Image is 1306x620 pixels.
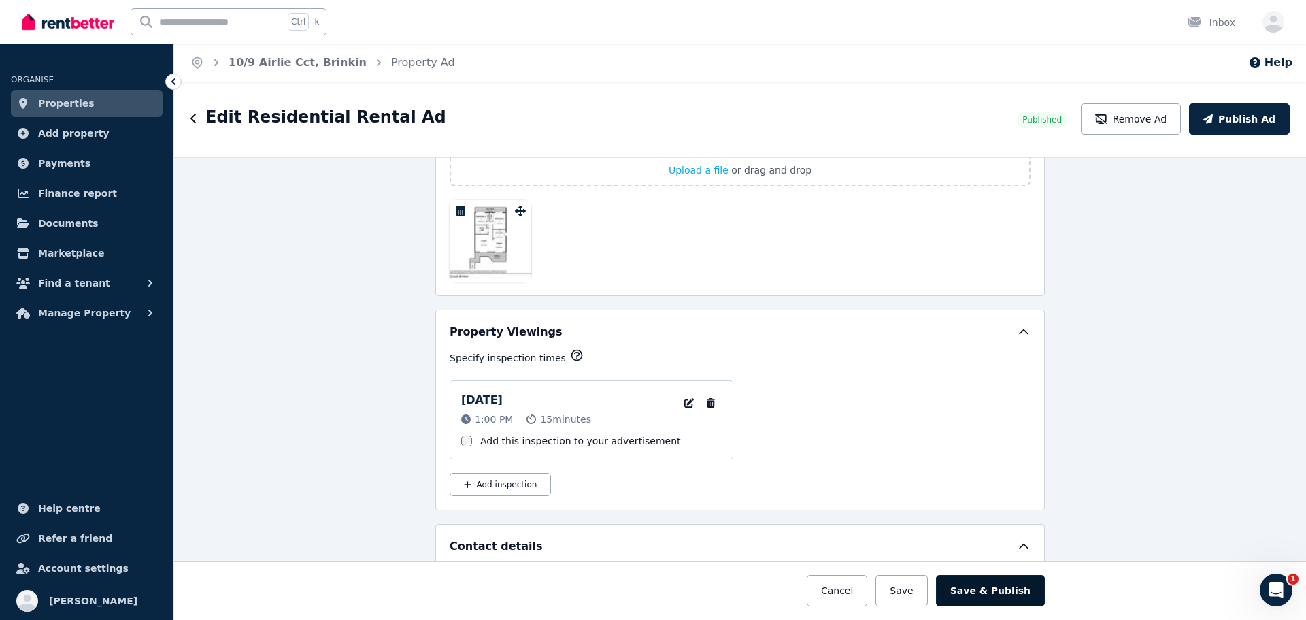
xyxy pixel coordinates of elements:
span: 15 minutes [540,412,591,426]
span: Help centre [38,500,101,517]
span: Marketplace [38,245,104,261]
span: Upload a file [669,165,729,176]
button: Remove Ad [1081,103,1181,135]
span: Manage Property [38,305,131,321]
span: [PERSON_NAME] [49,593,137,609]
button: Publish Ad [1189,103,1290,135]
button: Upload a file or drag and drop [669,163,811,177]
button: Find a tenant [11,270,163,297]
span: Ctrl [288,13,309,31]
a: Account settings [11,555,163,582]
p: Specify inspection times [450,351,566,365]
button: Help [1248,54,1292,71]
a: Add property [11,120,163,147]
nav: Breadcrumb [174,44,471,82]
span: Payments [38,155,90,172]
a: Properties [11,90,163,117]
span: Find a tenant [38,275,110,291]
a: Refer a friend [11,525,163,552]
span: Add property [38,125,110,142]
a: Marketplace [11,240,163,267]
a: Property Ad [391,56,455,69]
label: Add this inspection to your advertisement [480,434,681,448]
button: Add inspection [450,473,551,496]
span: Account settings [38,560,129,576]
a: Help centre [11,495,163,522]
img: RentBetter [22,12,114,32]
span: or drag and drop [731,165,811,176]
span: Finance report [38,185,117,201]
button: Save [875,575,927,606]
span: 1:00 PM [475,412,513,426]
div: Inbox [1188,16,1235,29]
iframe: Intercom live chat [1260,574,1292,606]
span: Published [1022,114,1062,125]
button: Manage Property [11,299,163,327]
span: 1 [1288,574,1299,585]
a: 10/9 Airlie Cct, Brinkin [229,56,367,69]
button: Save & Publish [936,575,1045,606]
span: k [314,16,319,27]
span: Properties [38,95,95,112]
a: Finance report [11,180,163,207]
h5: Property Viewings [450,324,563,340]
p: [DATE] [461,392,503,408]
a: Payments [11,150,163,177]
a: Documents [11,210,163,237]
h1: Edit Residential Rental Ad [205,106,446,128]
span: ORGANISE [11,75,54,84]
span: Refer a friend [38,530,112,546]
span: Documents [38,215,99,231]
button: Cancel [807,575,867,606]
h5: Contact details [450,538,543,555]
